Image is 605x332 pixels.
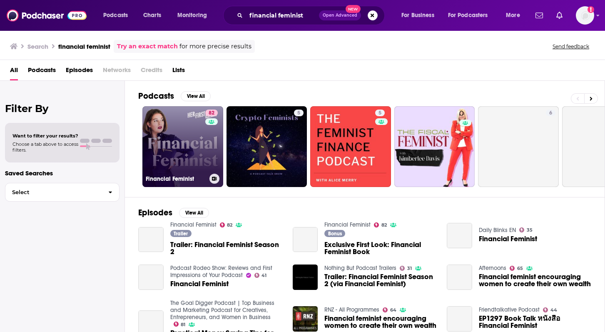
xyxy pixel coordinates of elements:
a: Nothing But Podcast Trailers [324,265,396,272]
a: 6 [546,110,555,116]
span: 41 [261,274,266,277]
span: Open Advanced [323,13,357,17]
a: 82 [205,110,218,116]
a: Episodes [66,63,93,80]
a: Daily Blinks EN [479,227,516,234]
a: Financial feminist encouraging women to create their own wealth [324,315,437,329]
a: Show notifications dropdown [532,8,546,22]
a: 35 [519,227,533,232]
span: 5 [378,109,381,117]
span: 44 [550,308,557,312]
a: All [10,63,18,80]
a: Financial Feminist [447,223,472,248]
span: 81 [181,323,185,327]
a: EP1297 Book Talk หนังสือ Financial Feminist [447,306,472,332]
a: Friendtalkative Podcast [479,306,540,313]
button: Show profile menu [576,6,594,25]
button: open menu [172,9,218,22]
h2: Episodes [138,207,172,218]
span: 35 [527,228,533,232]
a: 82Financial Feminist [142,106,223,187]
a: Show notifications dropdown [553,8,566,22]
p: Saved Searches [5,169,120,177]
div: 0 [459,110,472,184]
span: Choose a tab above to access filters. [12,141,78,153]
a: EpisodesView All [138,207,209,218]
span: Trailer [174,231,188,236]
a: Financial Feminist [324,221,371,228]
a: 82 [220,222,233,227]
span: Want to filter your results? [12,133,78,139]
a: RNZ - All Programmes [324,306,379,313]
a: The Goal Digger Podcast | Top Business and Marketing Podcast for Creatives, Entrepreneurs, and Wo... [170,300,274,321]
a: Charts [138,9,166,22]
button: Select [5,183,120,202]
img: Trailer: Financial Feminist Season 2 (via Financial Feminist) [293,265,318,290]
span: Exclusive First Look: Financial Feminist Book [324,241,437,255]
a: Financial feminist encouraging women to create their own wealth [479,273,591,287]
div: Search podcasts, credits, & more... [231,6,393,25]
span: 82 [209,109,214,117]
span: 6 [549,109,552,117]
span: For Podcasters [448,10,488,21]
svg: Add a profile image [588,6,594,13]
a: 41 [254,273,267,278]
button: View All [181,91,211,101]
button: open menu [97,9,139,22]
a: Financial Feminist [138,265,164,290]
span: Financial Feminist [170,280,229,287]
span: Charts [143,10,161,21]
span: Monitoring [177,10,207,21]
a: Trailer: Financial Feminist Season 2 (via Financial Feminist) [324,273,437,287]
span: For Business [401,10,434,21]
span: Trailer: Financial Feminist Season 2 [170,241,283,255]
span: Logged in as yonahlieberman [576,6,594,25]
span: Credits [141,63,162,80]
h2: Podcasts [138,91,174,101]
img: User Profile [576,6,594,25]
a: 5 [227,106,307,187]
h3: Search [27,42,48,50]
h3: financial feminist [58,42,110,50]
span: 31 [407,267,412,270]
a: Lists [172,63,185,80]
span: New [346,5,361,13]
a: Podcast Rodeo Show: Reviews and First Impressions of Your Podcast [170,265,272,279]
span: 82 [227,223,232,227]
h2: Filter By [5,102,120,115]
a: 82 [374,222,387,227]
input: Search podcasts, credits, & more... [246,9,319,22]
span: Networks [103,63,131,80]
span: for more precise results [179,42,251,51]
a: 5 [294,110,304,116]
button: open menu [500,9,530,22]
button: open menu [396,9,445,22]
span: 82 [381,223,387,227]
a: Financial Feminist [479,235,537,242]
a: 81 [174,322,186,327]
button: Send feedback [550,43,592,50]
a: Financial Feminist [170,221,217,228]
span: 65 [517,267,523,270]
a: 31 [400,266,412,271]
span: Podcasts [103,10,128,21]
a: Podchaser - Follow, Share and Rate Podcasts [7,7,87,23]
span: 64 [390,308,396,312]
span: EP1297 Book Talk หนังสือ Financial Feminist [479,315,591,329]
span: Select [5,190,102,195]
a: 44 [543,307,557,312]
a: 0 [394,106,475,187]
img: Financial feminist encouraging women to create their own wealth [293,306,318,332]
button: View All [179,208,209,218]
a: 5 [310,106,391,187]
span: More [506,10,520,21]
